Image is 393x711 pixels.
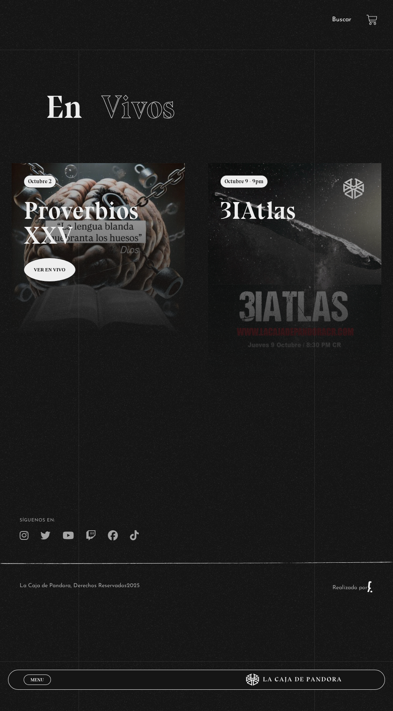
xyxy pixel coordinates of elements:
p: La Caja de Pandora, Derechos Reservados 2025 [20,581,140,593]
a: Buscar [332,16,351,23]
a: Realizado por [332,585,373,591]
h4: SÍguenos en: [20,518,373,523]
span: Vivos [101,88,175,126]
h2: En [46,91,348,123]
a: View your shopping cart [367,14,377,25]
